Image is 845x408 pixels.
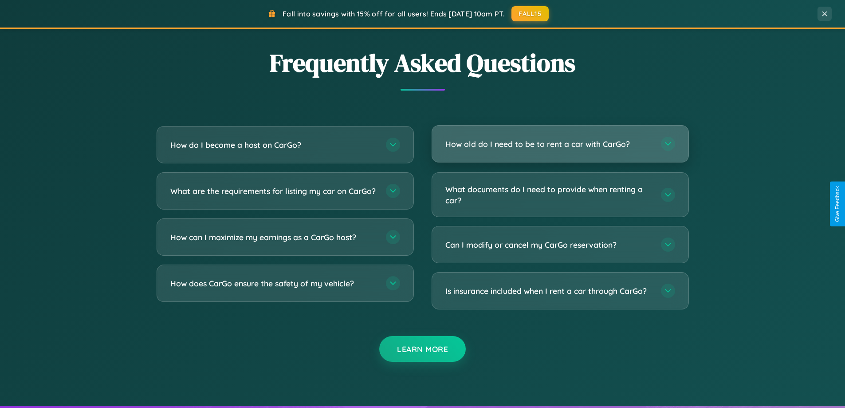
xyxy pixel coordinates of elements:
h3: Can I modify or cancel my CarGo reservation? [445,239,652,250]
h3: How does CarGo ensure the safety of my vehicle? [170,278,377,289]
h3: What documents do I need to provide when renting a car? [445,184,652,206]
h3: How can I maximize my earnings as a CarGo host? [170,232,377,243]
div: Give Feedback [834,186,841,222]
button: Learn More [379,336,466,362]
h3: What are the requirements for listing my car on CarGo? [170,186,377,197]
h3: Is insurance included when I rent a car through CarGo? [445,285,652,297]
h2: Frequently Asked Questions [157,46,689,80]
span: Fall into savings with 15% off for all users! Ends [DATE] 10am PT. [283,9,505,18]
h3: How do I become a host on CarGo? [170,139,377,151]
button: FALL15 [511,6,549,21]
h3: How old do I need to be to rent a car with CarGo? [445,139,652,150]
